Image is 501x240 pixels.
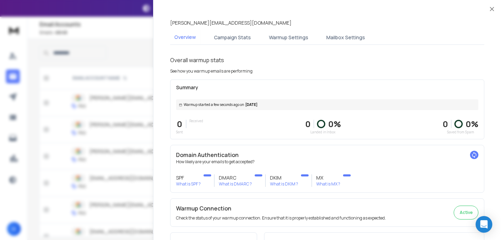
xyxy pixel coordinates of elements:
[176,181,201,187] p: What is SPF ?
[219,174,252,181] h3: DMARC
[443,118,448,130] strong: 0
[316,181,340,187] p: What is MX ?
[316,174,340,181] h3: MX
[176,118,183,130] p: 0
[219,181,252,187] p: What is DMARC ?
[328,118,341,130] p: 0 %
[176,204,386,213] h2: Warmup Connection
[176,215,386,221] p: Check the status of your warmup connection. Ensure that it is properly established and functionin...
[170,30,200,45] button: Overview
[265,30,312,45] button: Warmup Settings
[270,174,298,181] h3: DKIM
[443,130,478,135] p: Saved from Spam
[176,159,478,165] p: How likely are your emails to get accepted?
[305,118,311,130] p: 0
[170,56,224,64] h1: Overall warmup stats
[210,30,255,45] button: Campaign Stats
[476,216,492,233] div: Open Intercom Messenger
[176,174,201,181] h3: SPF
[176,151,478,159] h2: Domain Authentication
[170,19,292,26] p: [PERSON_NAME][EMAIL_ADDRESS][DOMAIN_NAME]
[466,118,478,130] p: 0 %
[305,130,341,135] p: Landed in Inbox
[189,118,203,124] p: Received
[184,102,244,107] span: Warmup started a few seconds ago on
[176,130,183,135] p: Sent
[270,181,298,187] p: What is DKIM ?
[170,68,253,74] p: See how you warmup emails are performing
[176,99,478,110] div: [DATE]
[176,84,478,91] p: Summary
[454,206,478,220] button: Active
[322,30,369,45] button: Mailbox Settings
